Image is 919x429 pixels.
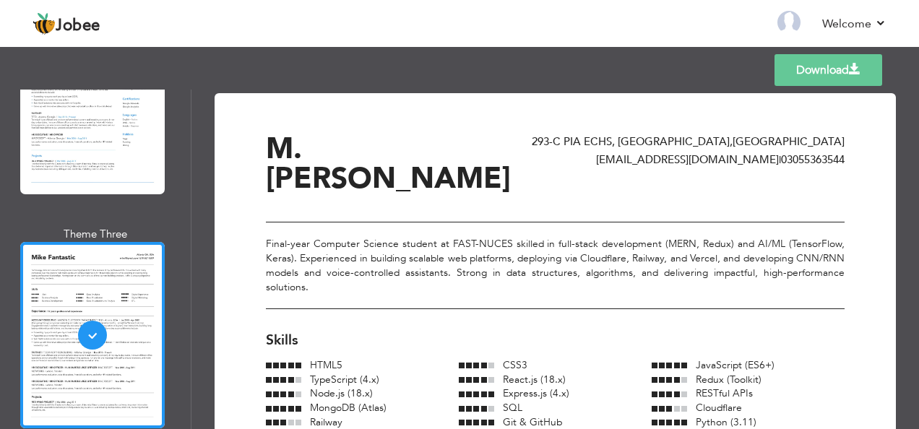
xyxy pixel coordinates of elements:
div: Theme Three [23,227,168,242]
span: Jobee [56,18,100,34]
span: JavaScript (ES6+) [696,358,775,372]
span: CSS3 [503,358,527,372]
span: 293-C PIA ECHS, [GEOGRAPHIC_DATA] [GEOGRAPHIC_DATA] [532,134,845,149]
span: Git & GitHub [503,415,562,429]
span: RESTful APIs [696,386,753,400]
div: Final-year Computer Science student at FAST-NUCES skilled in full-stack development (MERN, Redux)... [266,222,845,309]
img: jobee.io [33,12,56,35]
span: , [730,134,733,149]
span: M. [PERSON_NAME] [266,129,511,199]
span: SQL [503,401,522,415]
span: HTML5 [310,358,342,372]
span: [EMAIL_ADDRESS][DOMAIN_NAME] [596,152,779,167]
a: Jobee [33,12,100,35]
span: TypeScript (4.x) [310,373,379,386]
span: React.js (18.x) [503,373,566,386]
a: Download [775,54,882,86]
span: Railway [310,415,342,429]
span: MongoDB (Atlas) [310,401,387,415]
div: Skills [266,331,845,350]
span: Redux (Toolkit) [696,373,761,386]
span: | [779,152,781,167]
span: Express.js (4.x) [503,386,569,400]
img: Profile Img [777,11,801,34]
a: Welcome [822,15,886,32]
span: Cloudflare [696,401,742,415]
span: Python (3.11) [696,415,756,429]
span: 03055363544 [781,152,845,167]
span: Node.js (18.x) [310,386,373,400]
